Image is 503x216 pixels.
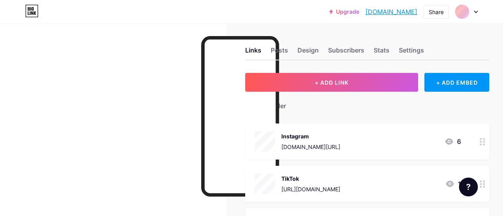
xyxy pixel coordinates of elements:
[429,8,444,16] div: Share
[445,179,461,189] div: 1
[328,45,364,60] div: Subscribers
[271,45,288,60] div: Posts
[297,45,319,60] div: Design
[281,174,340,183] div: TikTok
[281,143,340,151] div: [DOMAIN_NAME][URL]
[374,45,389,60] div: Stats
[424,73,489,92] div: + ADD EMBED
[329,9,359,15] a: Upgrade
[315,79,349,86] span: + ADD LINK
[444,137,461,146] div: 6
[399,45,424,60] div: Settings
[365,7,417,16] a: [DOMAIN_NAME]
[245,45,261,60] div: Links
[281,132,340,140] div: Instagram
[245,73,418,92] button: + ADD LINK
[281,185,340,193] div: [URL][DOMAIN_NAME]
